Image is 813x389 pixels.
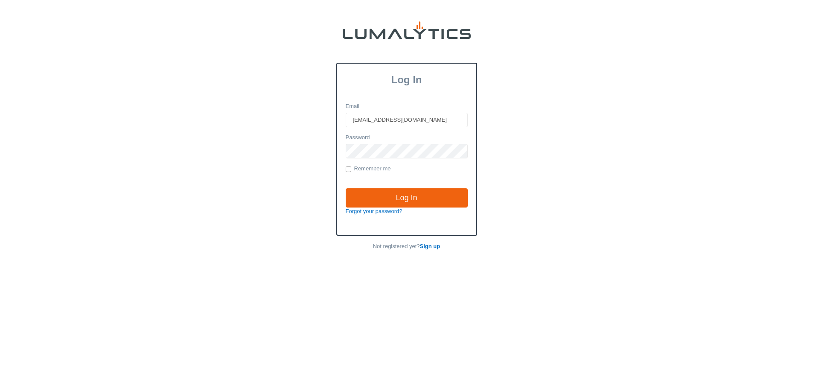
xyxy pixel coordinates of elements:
[346,134,370,142] label: Password
[343,21,471,39] img: lumalytics-black-e9b537c871f77d9ce8d3a6940f85695cd68c596e3f819dc492052d1098752254.png
[420,243,440,249] a: Sign up
[346,113,468,127] input: Email
[346,165,391,173] label: Remember me
[346,208,402,214] a: Forgot your password?
[346,188,468,208] input: Log In
[336,243,477,251] p: Not registered yet?
[346,167,351,172] input: Remember me
[346,102,360,111] label: Email
[337,74,476,86] h3: Log In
